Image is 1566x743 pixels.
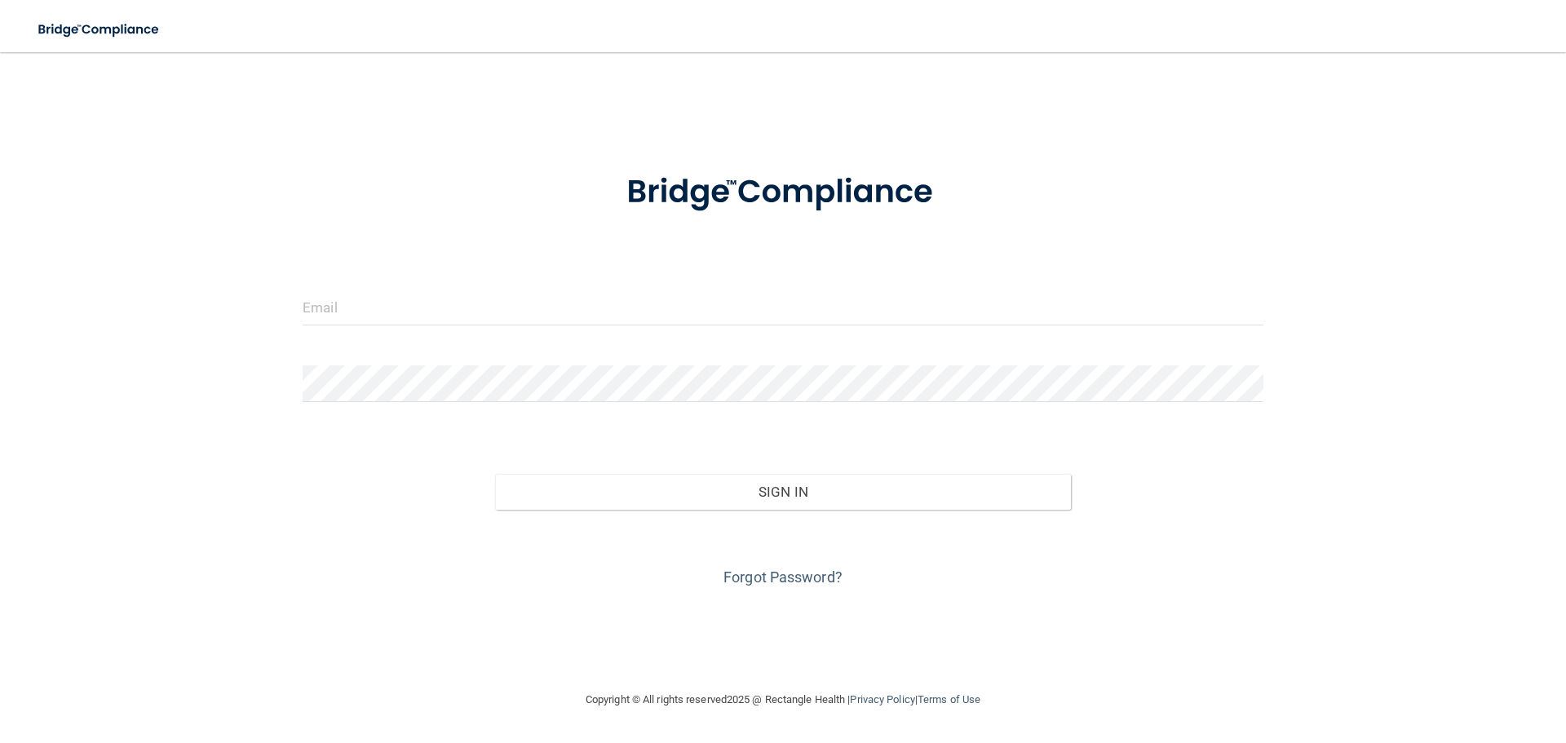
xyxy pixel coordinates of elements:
[485,674,1081,726] div: Copyright © All rights reserved 2025 @ Rectangle Health | |
[593,150,973,235] img: bridge_compliance_login_screen.278c3ca4.svg
[495,474,1072,510] button: Sign In
[723,568,843,586] a: Forgot Password?
[303,289,1263,325] input: Email
[850,693,914,705] a: Privacy Policy
[24,13,175,46] img: bridge_compliance_login_screen.278c3ca4.svg
[918,693,980,705] a: Terms of Use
